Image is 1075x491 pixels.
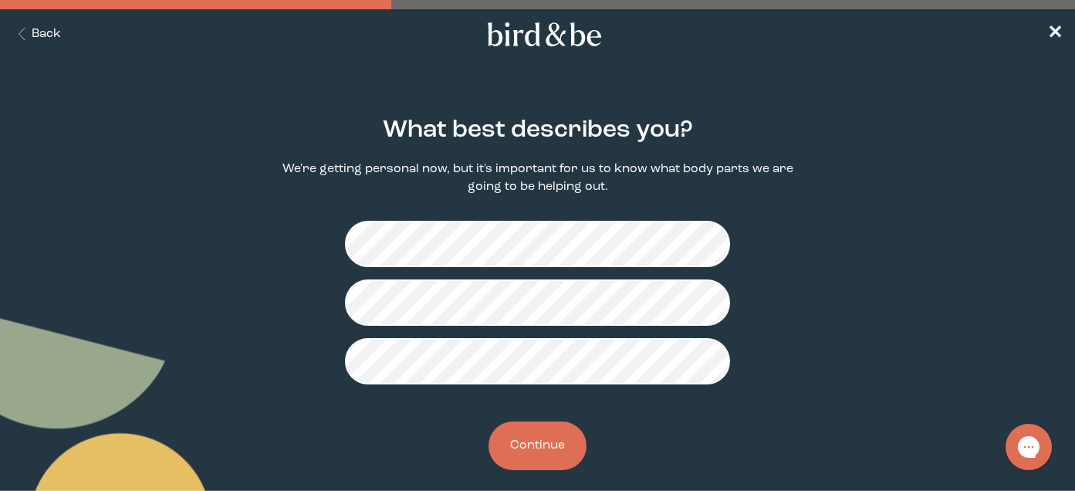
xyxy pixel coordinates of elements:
[12,25,61,43] button: Back Button
[383,113,693,148] h2: What best describes you?
[1047,25,1063,43] span: ✕
[488,422,587,470] button: Continue
[1047,21,1063,48] a: ✕
[281,161,794,196] p: We're getting personal now, but it's important for us to know what body parts we are going to be ...
[998,418,1060,476] iframe: Gorgias live chat messenger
